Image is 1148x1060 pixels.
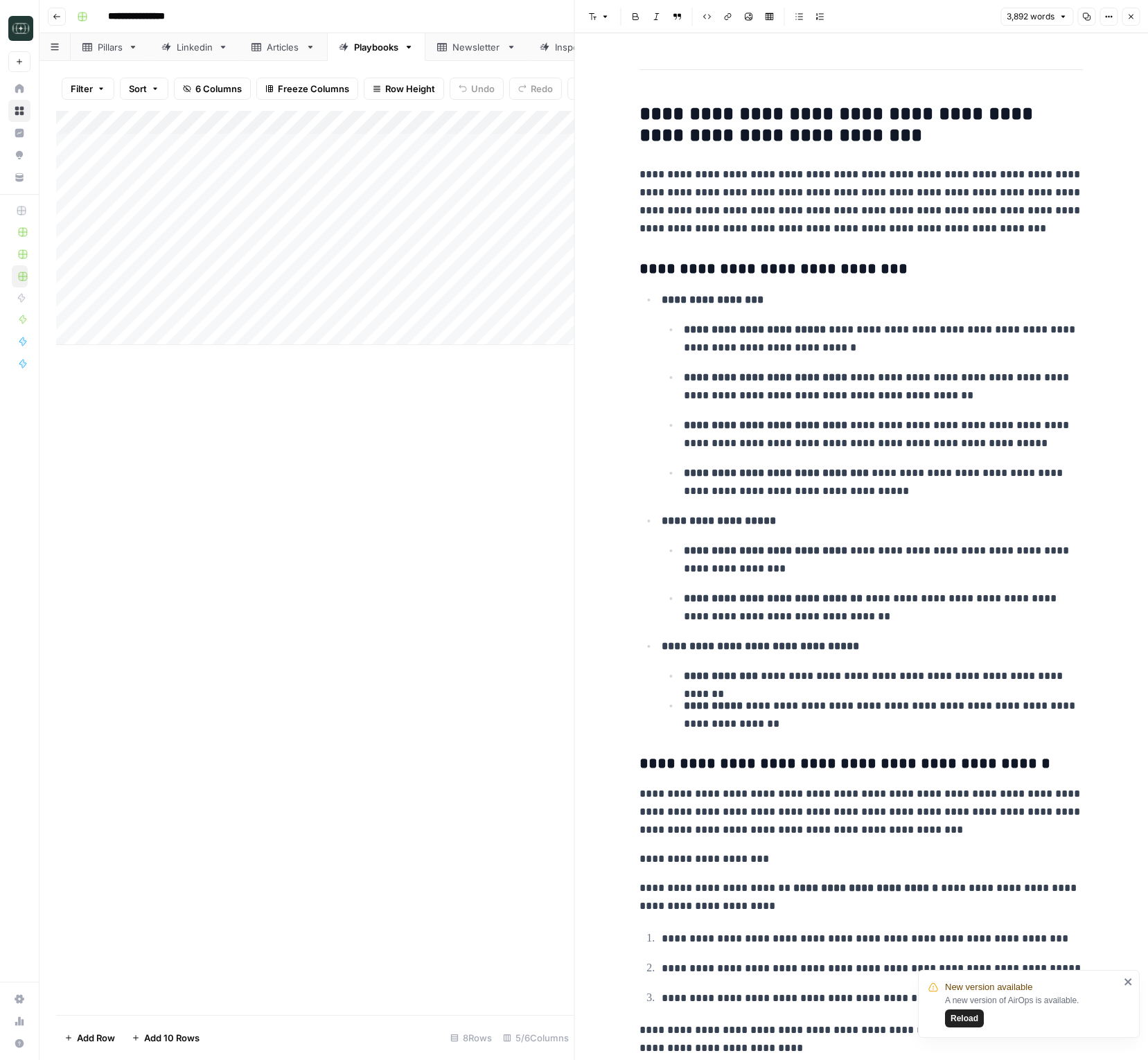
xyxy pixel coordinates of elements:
[555,40,579,54] div: Inspo
[71,82,93,96] span: Filter
[8,11,30,46] button: Workspace: Catalyst
[951,1012,978,1025] span: Reload
[1000,8,1073,26] button: 3,892 words
[1007,10,1054,23] span: 3,892 words
[123,1027,208,1049] button: Add 10 Rows
[1124,976,1133,987] button: close
[445,1027,497,1049] div: 8 Rows
[129,82,147,96] span: Sort
[8,166,30,188] a: Your Data
[278,82,349,96] span: Freeze Columns
[364,78,444,100] button: Row Height
[8,122,30,144] a: Insights
[240,33,327,61] a: Articles
[8,78,30,100] a: Home
[450,78,504,100] button: Undo
[150,33,240,61] a: Linkedin
[98,40,123,54] div: Pillars
[62,78,114,100] button: Filter
[8,1010,30,1032] a: Usage
[56,1027,123,1049] button: Add Row
[531,82,553,96] span: Redo
[497,1027,574,1049] div: 5/6 Columns
[425,33,528,61] a: Newsletter
[8,1032,30,1054] button: Help + Support
[471,82,495,96] span: Undo
[177,40,213,54] div: Linkedin
[267,40,300,54] div: Articles
[509,78,562,100] button: Redo
[945,994,1120,1027] div: A new version of AirOps is available.
[945,980,1032,994] span: New version available
[8,988,30,1010] a: Settings
[256,78,358,100] button: Freeze Columns
[452,40,501,54] div: Newsletter
[327,33,425,61] a: Playbooks
[8,100,30,122] a: Browse
[528,33,606,61] a: Inspo
[385,82,435,96] span: Row Height
[120,78,168,100] button: Sort
[77,1031,115,1045] span: Add Row
[8,16,33,41] img: Catalyst Logo
[354,40,398,54] div: Playbooks
[144,1031,200,1045] span: Add 10 Rows
[195,82,242,96] span: 6 Columns
[71,33,150,61] a: Pillars
[8,144,30,166] a: Opportunities
[174,78,251,100] button: 6 Columns
[945,1009,984,1027] button: Reload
